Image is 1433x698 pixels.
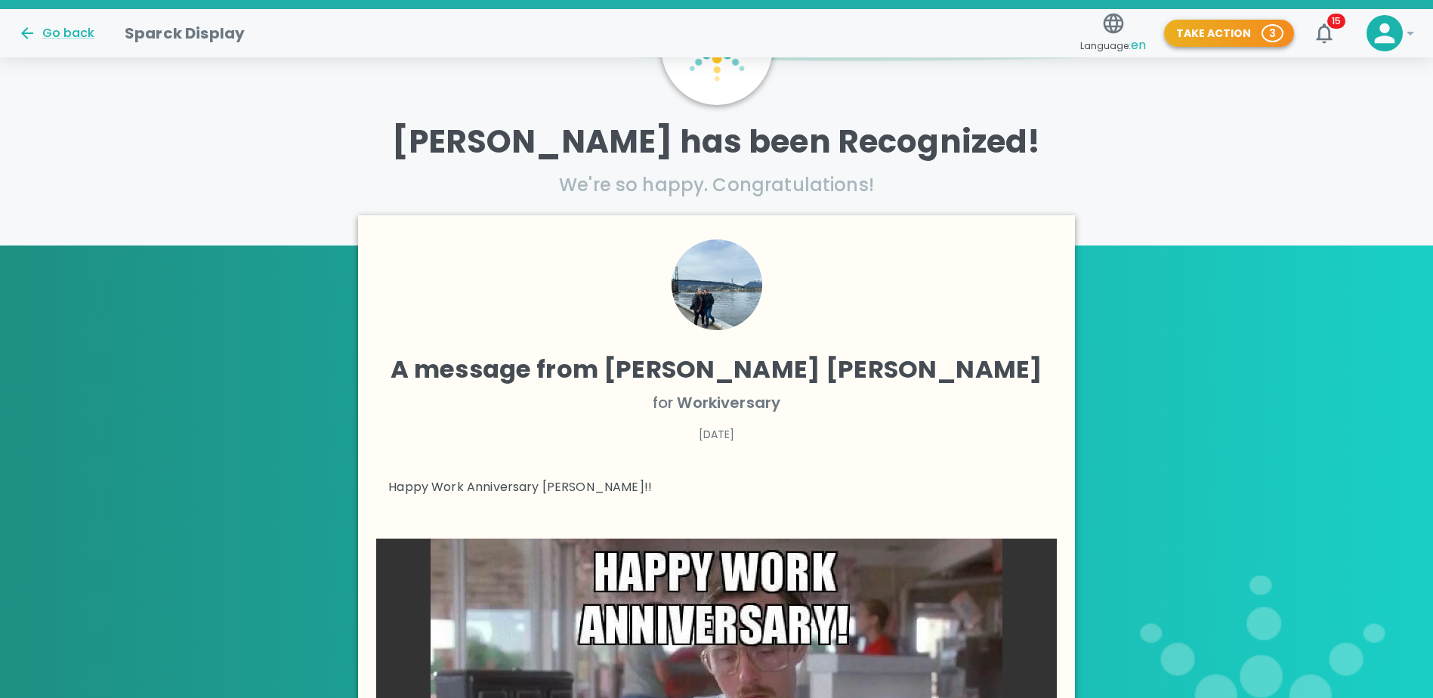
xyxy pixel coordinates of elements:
span: Language: [1080,36,1146,56]
p: Happy Work Anniversary [PERSON_NAME]!! [388,478,1045,496]
span: 15 [1327,14,1345,29]
button: Take Action 3 [1164,20,1294,48]
p: [DATE] [388,427,1045,442]
h4: A message from [PERSON_NAME] [PERSON_NAME] [388,354,1045,385]
img: Picture of Anna Belle Heredia [672,239,762,330]
h1: Sparck Display [125,21,245,45]
span: en [1131,36,1146,54]
button: Language:en [1074,7,1152,60]
p: for [388,391,1045,415]
button: Go back [18,24,94,42]
p: 3 [1269,26,1276,41]
button: 15 [1306,15,1342,51]
span: Workiversary [677,392,780,413]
